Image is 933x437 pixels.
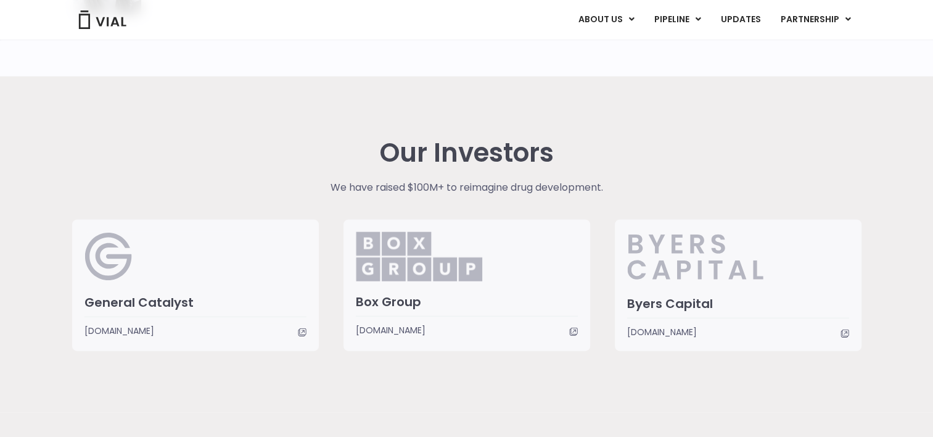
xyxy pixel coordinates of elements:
h3: General Catalyst [84,294,306,310]
a: PARTNERSHIPMenu Toggle [770,9,860,30]
a: [DOMAIN_NAME] [627,325,849,339]
p: We have raised $100M+ to reimagine drug development. [252,180,681,195]
span: [DOMAIN_NAME] [627,325,697,339]
img: Box_Group.png [356,232,482,281]
h3: Byers Capital [627,296,849,312]
a: [DOMAIN_NAME] [84,324,306,338]
img: Byers_Capital.svg [627,232,813,281]
span: [DOMAIN_NAME] [84,324,154,338]
a: PIPELINEMenu Toggle [644,9,710,30]
a: ABOUT USMenu Toggle [568,9,643,30]
span: [DOMAIN_NAME] [356,323,425,337]
a: UPDATES [710,9,770,30]
a: [DOMAIN_NAME] [356,323,578,337]
h2: Our Investors [380,138,554,168]
img: General Catalyst Logo [84,232,133,281]
h3: Box Group [356,294,578,310]
img: Vial Logo [78,10,127,29]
